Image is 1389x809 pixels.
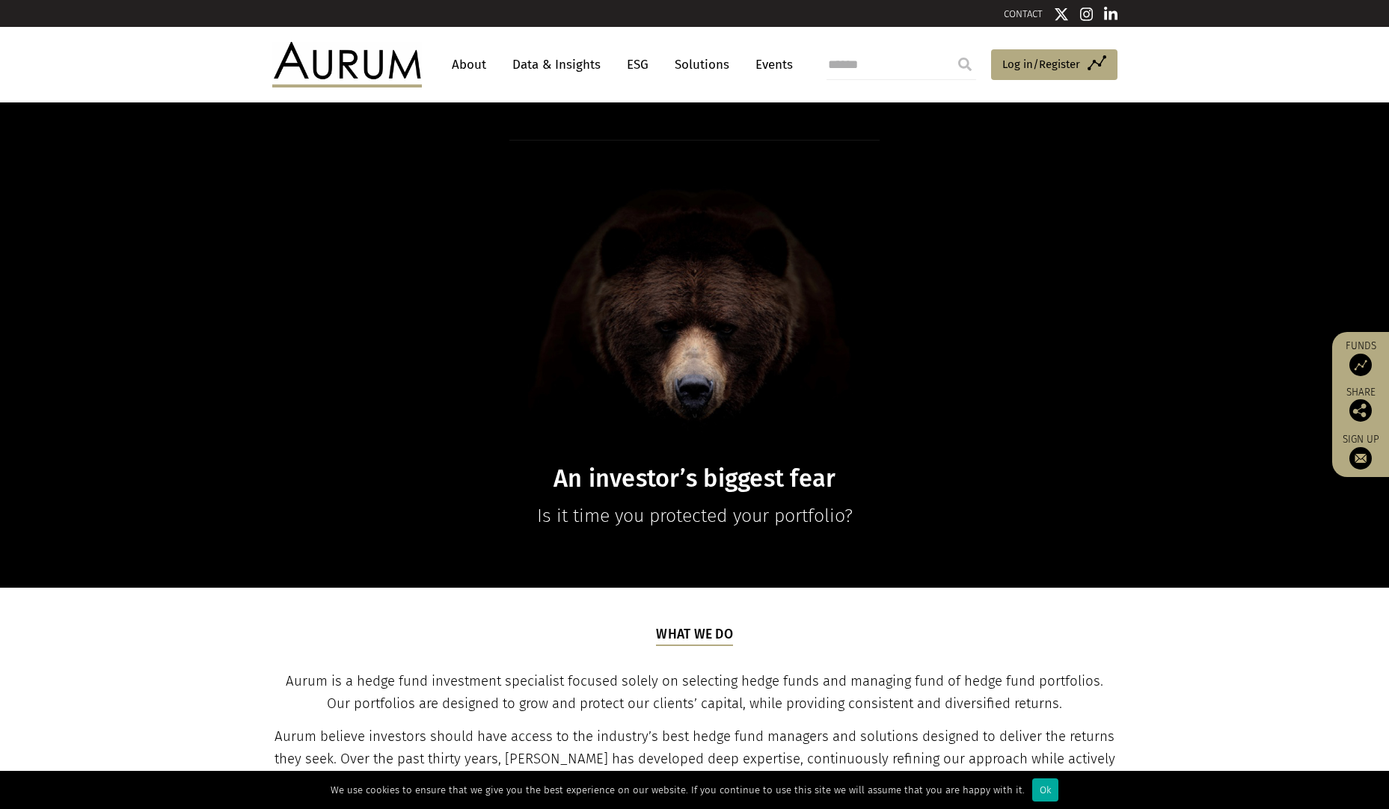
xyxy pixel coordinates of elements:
span: Aurum is a hedge fund investment specialist focused solely on selecting hedge funds and managing ... [286,673,1103,712]
h5: What we do [656,625,733,646]
span: Aurum believe investors should have access to the industry’s best hedge fund managers and solutio... [275,728,1115,790]
a: Events [748,51,793,79]
a: Sign up [1340,433,1382,470]
img: Instagram icon [1080,7,1094,22]
a: ESG [619,51,656,79]
div: Ok [1032,778,1058,802]
input: Submit [950,49,980,79]
div: Share [1340,387,1382,422]
img: Share this post [1349,399,1372,422]
p: Is it time you protected your portfolio? [406,501,984,531]
span: Log in/Register [1002,55,1080,73]
img: Access Funds [1349,354,1372,376]
a: Data & Insights [505,51,608,79]
img: Sign up to our newsletter [1349,447,1372,470]
a: Solutions [667,51,737,79]
a: Log in/Register [991,49,1117,81]
img: Linkedin icon [1104,7,1117,22]
a: About [444,51,494,79]
a: CONTACT [1004,8,1043,19]
img: Aurum [272,42,422,87]
img: Twitter icon [1054,7,1069,22]
h1: An investor’s biggest fear [406,464,984,493]
a: Funds [1340,339,1382,376]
